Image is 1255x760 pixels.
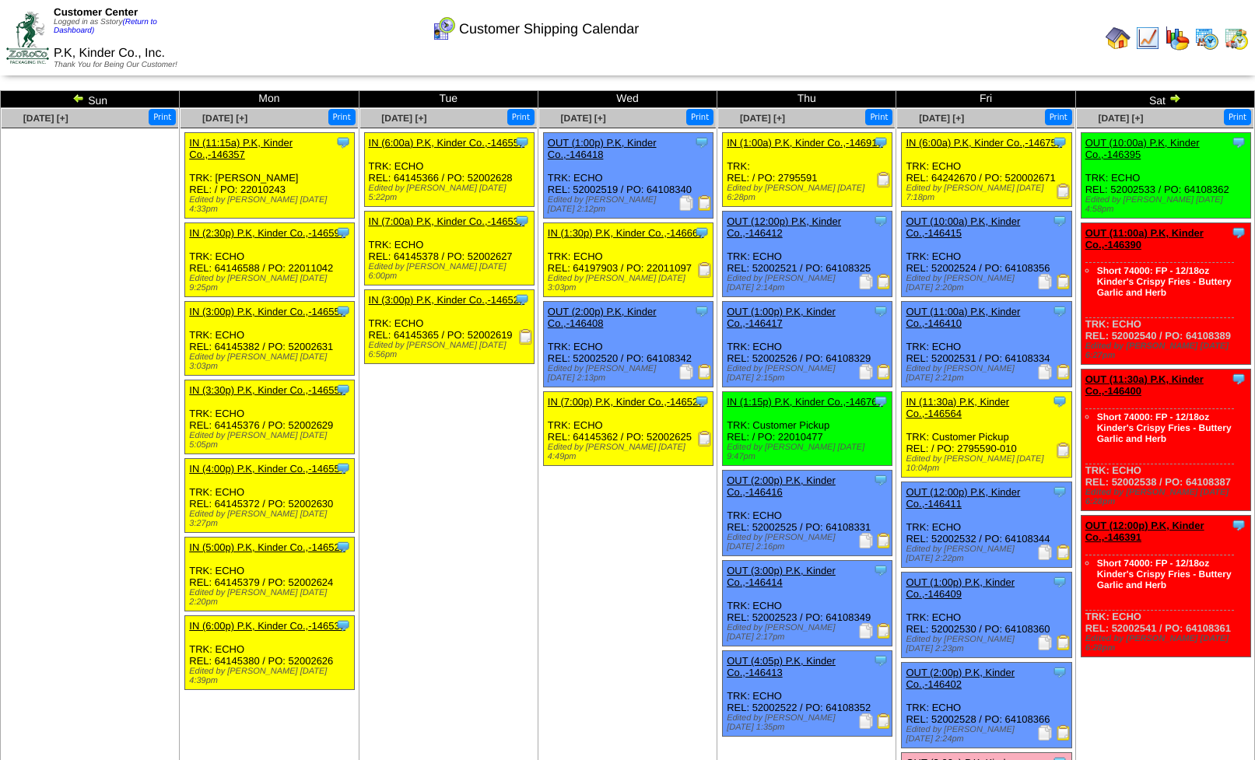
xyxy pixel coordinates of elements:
div: Edited by [PERSON_NAME] [DATE] 2:13pm [548,364,713,383]
div: TRK: ECHO REL: 64242670 / PO: 520002671 [902,133,1071,207]
div: Edited by [PERSON_NAME] [DATE] 3:27pm [189,510,354,528]
img: Tooltip [514,292,530,307]
img: Tooltip [1052,574,1067,590]
a: IN (3:30p) P.K, Kinder Co.,-146552 [189,384,345,396]
a: OUT (10:00a) P.K, Kinder Co.,-146395 [1085,137,1200,160]
div: Edited by [PERSON_NAME] [DATE] 10:04pm [906,454,1071,473]
img: arrowleft.gif [72,92,85,104]
div: Edited by [PERSON_NAME] [DATE] 3:03pm [548,274,713,292]
span: Thank You for Being Our Customer! [54,61,177,69]
span: Customer Shipping Calendar [459,21,639,37]
a: OUT (11:00a) P.K, Kinder Co.,-146410 [906,306,1020,329]
a: IN (1:00a) P.K, Kinder Co.,-146916 [727,137,883,149]
img: Bill of Lading [876,364,892,380]
div: Edited by [PERSON_NAME] [DATE] 2:20pm [189,588,354,607]
img: Packing Slip [1037,725,1053,741]
span: [DATE] [+] [23,113,68,124]
div: TRK: ECHO REL: 64197903 / PO: 22011097 [543,223,713,297]
a: (Return to Dashboard) [54,18,157,35]
div: TRK: ECHO REL: 52002521 / PO: 64108325 [723,212,892,297]
div: TRK: ECHO REL: 52002528 / PO: 64108366 [902,663,1071,748]
div: Edited by [PERSON_NAME] [DATE] 5:22pm [369,184,534,202]
a: IN (7:00a) P.K, Kinder Co.,-146531 [369,215,525,227]
img: Packing Slip [858,533,874,548]
img: Tooltip [1231,135,1246,150]
button: Print [865,109,892,125]
img: Bill of Lading [1056,725,1071,741]
img: Tooltip [335,382,351,398]
a: Short 74000: FP - 12/18oz Kinder's Crispy Fries - Buttery Garlic and Herb [1097,412,1232,444]
img: Receiving Document [697,262,713,278]
img: Tooltip [873,303,889,319]
img: home.gif [1106,26,1131,51]
span: Customer Center [54,6,138,18]
a: IN (6:00p) P.K, Kinder Co.,-146530 [189,620,345,632]
img: Tooltip [1052,303,1067,319]
img: Receiving Document [697,431,713,447]
img: Receiving Document [876,172,892,187]
a: IN (1:15p) P.K, Kinder Co.,-146760 [727,396,883,408]
a: OUT (11:00a) P.K, Kinder Co.,-146390 [1085,227,1204,250]
img: Bill of Lading [1056,364,1071,380]
img: Tooltip [514,135,530,150]
img: line_graph.gif [1135,26,1160,51]
div: TRK: ECHO REL: 64146588 / PO: 22011042 [185,223,355,297]
div: Edited by [PERSON_NAME] [DATE] 9:25pm [189,274,354,292]
div: TRK: ECHO REL: 64145365 / PO: 52002619 [364,290,534,364]
a: OUT (2:00p) P.K, Kinder Co.,-146416 [727,475,836,498]
img: Tooltip [335,539,351,555]
td: Thu [717,91,896,108]
img: Tooltip [694,394,710,409]
div: Edited by [PERSON_NAME] [DATE] 2:23pm [906,635,1071,653]
img: Tooltip [1052,213,1067,229]
img: Bill of Lading [1056,635,1071,650]
a: [DATE] [+] [1098,113,1143,124]
a: IN (6:00a) P.K, Kinder Co.,-146551 [369,137,525,149]
div: TRK: REL: / PO: 2795591 [723,133,892,207]
img: calendarinout.gif [1224,26,1249,51]
img: Packing Slip [1037,274,1053,289]
button: Print [507,109,535,125]
a: OUT (1:00p) P.K, Kinder Co.,-146409 [906,576,1015,600]
img: calendarcustomer.gif [431,16,456,41]
img: Packing Slip [1037,545,1053,560]
div: TRK: ECHO REL: 52002532 / PO: 64108344 [902,482,1071,568]
img: Tooltip [335,618,351,633]
div: TRK: [PERSON_NAME] REL: / PO: 22010243 [185,133,355,219]
img: Packing Slip [858,713,874,729]
img: Tooltip [1231,225,1246,240]
div: Edited by [PERSON_NAME] [DATE] 4:39pm [189,667,354,685]
a: OUT (2:00p) P.K, Kinder Co.,-146408 [548,306,657,329]
img: Bill of Lading [1056,274,1071,289]
div: TRK: ECHO REL: 52002531 / PO: 64108334 [902,302,1071,387]
img: Bill of Lading [876,533,892,548]
img: Tooltip [335,135,351,150]
span: [DATE] [+] [740,113,785,124]
a: OUT (1:00p) P.K, Kinder Co.,-146417 [727,306,836,329]
img: Packing Slip [1037,635,1053,650]
a: OUT (2:00p) P.K, Kinder Co.,-146402 [906,667,1015,690]
div: Edited by [PERSON_NAME] [DATE] 2:22pm [906,545,1071,563]
div: TRK: ECHO REL: 52002524 / PO: 64108356 [902,212,1071,297]
div: TRK: ECHO REL: 52002530 / PO: 64108360 [902,573,1071,658]
span: P.K, Kinder Co., Inc. [54,47,165,60]
div: TRK: ECHO REL: 52002520 / PO: 64108342 [543,302,713,387]
a: [DATE] [+] [919,113,964,124]
a: IN (11:30a) P.K, Kinder Co.,-146564 [906,396,1009,419]
a: [DATE] [+] [381,113,426,124]
a: IN (11:15a) P.K, Kinder Co.,-146357 [189,137,293,160]
button: Print [328,109,356,125]
a: OUT (4:05p) P.K, Kinder Co.,-146413 [727,655,836,678]
button: Print [1224,109,1251,125]
div: TRK: ECHO REL: 52002522 / PO: 64108352 [723,651,892,737]
div: TRK: ECHO REL: 52002533 / PO: 64108362 [1081,133,1250,219]
span: Logged in as Sstory [54,18,157,35]
a: IN (6:00a) P.K, Kinder Co.,-146758 [906,137,1062,149]
div: Edited by [PERSON_NAME] [DATE] 6:27pm [1085,341,1250,360]
img: Tooltip [694,303,710,319]
button: Print [686,109,713,125]
div: TRK: ECHO REL: 64145378 / PO: 52002627 [364,212,534,285]
div: Edited by [PERSON_NAME] [DATE] 6:00pm [369,262,534,281]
